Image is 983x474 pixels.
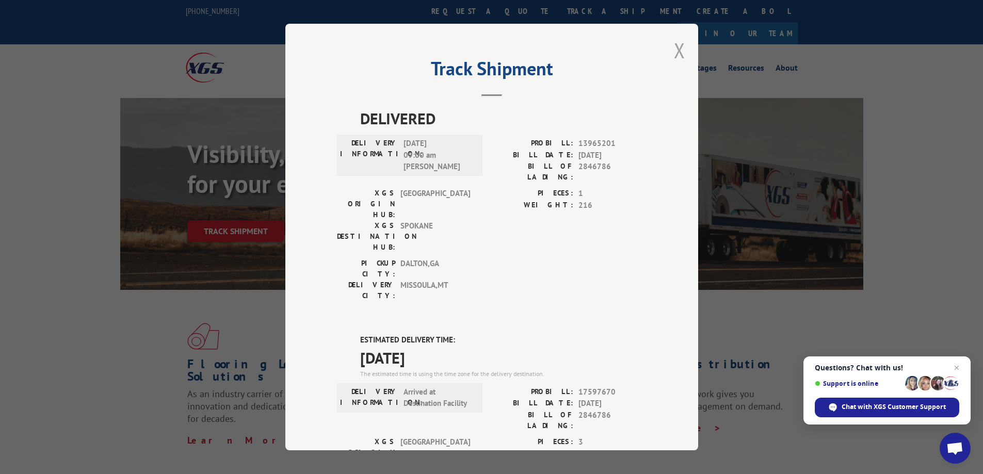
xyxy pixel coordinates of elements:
label: ESTIMATED DELIVERY TIME: [360,334,647,346]
div: The estimated time is using the time zone for the delivery destination. [360,369,647,379]
label: XGS DESTINATION HUB: [337,220,395,253]
span: Arrived at Destination Facility [404,386,473,410]
label: DELIVERY INFORMATION: [340,138,398,173]
h2: Track Shipment [337,61,647,81]
span: [DATE] [578,398,647,410]
span: 17597670 [578,386,647,398]
span: [DATE] [578,150,647,161]
span: 2846786 [578,161,647,183]
label: WEIGHT: [492,200,573,211]
label: PROBILL: [492,138,573,150]
label: PROBILL: [492,386,573,398]
span: 2846786 [578,410,647,431]
span: Chat with XGS Customer Support [842,402,946,412]
span: 1 [578,188,647,200]
span: [GEOGRAPHIC_DATA] [400,436,470,469]
span: 587 [578,448,647,460]
span: [DATE] 09:00 am [PERSON_NAME] [404,138,473,173]
span: [DATE] [360,346,647,369]
span: SPOKANE [400,220,470,253]
label: XGS ORIGIN HUB: [337,436,395,469]
span: MISSOULA , MT [400,280,470,301]
label: BILL OF LADING: [492,161,573,183]
label: XGS ORIGIN HUB: [337,188,395,220]
label: BILL DATE: [492,150,573,161]
div: Open chat [940,433,971,464]
span: Support is online [815,380,901,387]
div: Chat with XGS Customer Support [815,398,959,417]
span: Questions? Chat with us! [815,364,959,372]
label: PIECES: [492,436,573,448]
span: Close chat [950,362,963,374]
span: DELIVERED [360,107,647,130]
label: BILL OF LADING: [492,410,573,431]
label: DELIVERY CITY: [337,280,395,301]
label: DELIVERY INFORMATION: [340,386,398,410]
span: 3 [578,436,647,448]
label: WEIGHT: [492,448,573,460]
label: BILL DATE: [492,398,573,410]
button: Close modal [674,37,685,64]
span: [GEOGRAPHIC_DATA] [400,188,470,220]
span: DALTON , GA [400,258,470,280]
span: 216 [578,200,647,211]
label: PIECES: [492,188,573,200]
label: PICKUP CITY: [337,258,395,280]
span: 13965201 [578,138,647,150]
